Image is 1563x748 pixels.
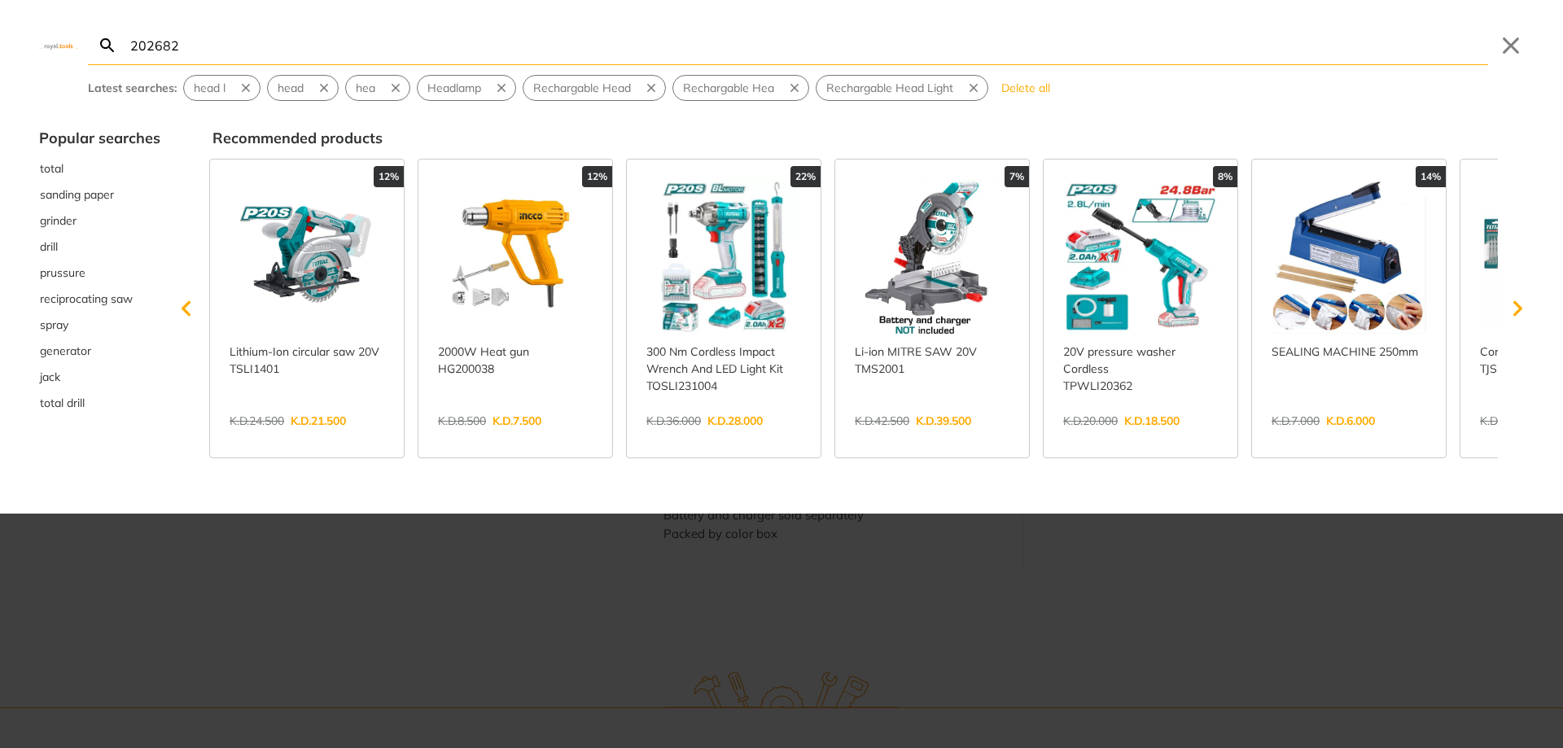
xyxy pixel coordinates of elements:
[826,80,953,97] span: Rechargable Head Light
[39,312,160,338] button: Select suggestion: spray
[963,76,987,100] button: Remove suggestion: Rechargable Head Light
[194,80,225,97] span: head l
[673,76,784,100] button: Select suggestion: Rechargable Hea
[39,364,160,390] div: Suggestion: jack
[239,81,253,95] svg: Remove suggestion: head l
[40,291,133,308] span: reciprocating saw
[39,234,160,260] div: Suggestion: drill
[641,76,665,100] button: Remove suggestion: Rechargable Head
[966,81,981,95] svg: Remove suggestion: Rechargable Head Light
[40,343,91,360] span: generator
[39,260,160,286] button: Select suggestion: prussure
[790,166,821,187] div: 22%
[39,260,160,286] div: Suggestion: prussure
[417,75,516,101] div: Suggestion: Headlamp
[784,76,808,100] button: Remove suggestion: Rechargable Hea
[356,80,375,97] span: hea
[184,76,235,100] button: Select suggestion: head l
[672,75,809,101] div: Suggestion: Rechargable Hea
[346,76,385,100] button: Select suggestion: hea
[494,81,509,95] svg: Remove suggestion: Headlamp
[39,155,160,182] button: Select suggestion: total
[39,364,160,390] button: Select suggestion: jack
[1498,33,1524,59] button: Close
[1213,166,1237,187] div: 8%
[385,76,409,100] button: Remove suggestion: hea
[235,76,260,100] button: Remove suggestion: head l
[39,338,160,364] button: Select suggestion: generator
[170,292,203,325] svg: Scroll left
[267,75,339,101] div: Suggestion: head
[345,75,410,101] div: Suggestion: hea
[313,76,338,100] button: Remove suggestion: head
[582,166,612,187] div: 12%
[98,36,117,55] svg: Search
[39,338,160,364] div: Suggestion: generator
[1416,166,1446,187] div: 14%
[268,76,313,100] button: Select suggestion: head
[995,75,1057,101] button: Delete all
[278,80,304,97] span: head
[40,160,63,177] span: total
[523,76,641,100] button: Select suggestion: Rechargable Head
[427,80,481,97] span: Headlamp
[388,81,403,95] svg: Remove suggestion: hea
[40,212,77,230] span: grinder
[317,81,331,95] svg: Remove suggestion: head
[523,75,666,101] div: Suggestion: Rechargable Head
[39,155,160,182] div: Suggestion: total
[40,317,68,334] span: spray
[418,76,491,100] button: Select suggestion: Headlamp
[39,182,160,208] div: Suggestion: sanding paper
[39,182,160,208] button: Select suggestion: sanding paper
[39,286,160,312] div: Suggestion: reciprocating saw
[683,80,774,97] span: Rechargable Hea
[40,238,58,256] span: drill
[40,186,114,203] span: sanding paper
[39,42,78,49] img: Close
[644,81,659,95] svg: Remove suggestion: Rechargable Head
[40,395,85,412] span: total drill
[40,265,85,282] span: prussure
[127,26,1488,64] input: Search…
[39,208,160,234] div: Suggestion: grinder
[39,312,160,338] div: Suggestion: spray
[212,127,1524,149] div: Recommended products
[491,76,515,100] button: Remove suggestion: Headlamp
[39,390,160,416] div: Suggestion: total drill
[817,76,963,100] button: Select suggestion: Rechargable Head Light
[1501,292,1534,325] svg: Scroll right
[39,208,160,234] button: Select suggestion: grinder
[533,80,631,97] span: Rechargable Head
[1005,166,1029,187] div: 7%
[39,127,160,149] div: Popular searches
[787,81,802,95] svg: Remove suggestion: Rechargable Hea
[39,390,160,416] button: Select suggestion: total drill
[39,286,160,312] button: Select suggestion: reciprocating saw
[816,75,988,101] div: Suggestion: Rechargable Head Light
[40,369,60,386] span: jack
[39,234,160,260] button: Select suggestion: drill
[374,166,404,187] div: 12%
[88,80,177,97] div: Latest searches:
[183,75,260,101] div: Suggestion: head l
